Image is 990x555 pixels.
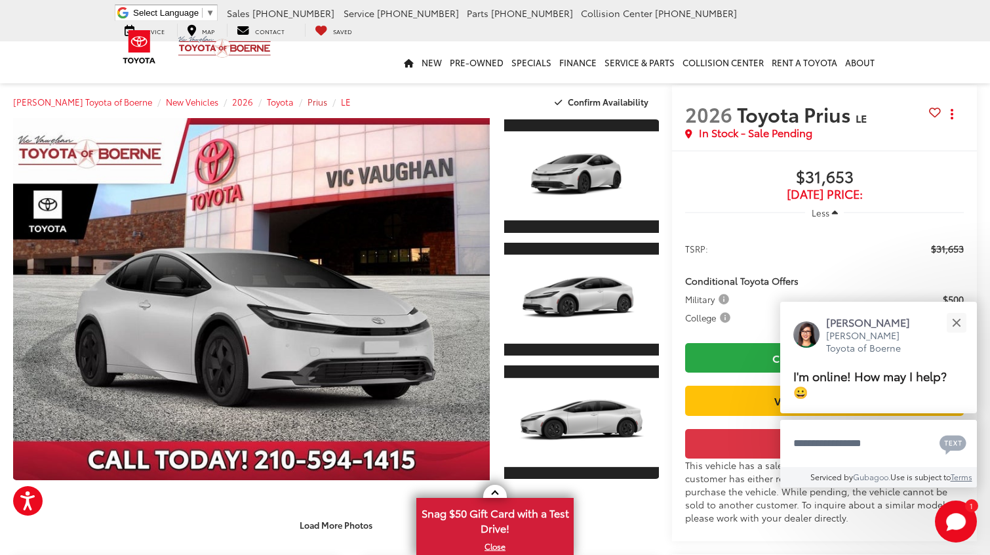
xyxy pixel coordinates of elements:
[504,118,659,234] a: Expand Photo 1
[936,428,970,458] button: Chat with SMS
[931,242,964,255] span: $31,653
[685,168,964,188] span: $31,653
[418,41,446,83] a: New
[685,386,964,415] a: Value Your Trade
[166,96,218,108] a: New Vehicles
[341,96,351,108] a: LE
[555,41,601,83] a: Finance
[133,8,199,18] span: Select Language
[178,35,271,58] img: Vic Vaughan Toyota of Boerne
[503,132,660,221] img: 2026 Toyota Prius LE
[115,26,164,68] img: Toyota
[685,293,734,306] button: Military
[685,429,964,459] button: Get Price Now
[581,7,652,20] span: Collision Center
[935,501,977,543] button: Toggle Chat Window
[737,100,856,128] span: Toyota Prius
[805,201,844,224] button: Less
[133,8,214,18] a: Select Language​
[940,434,966,455] svg: Text
[655,7,737,20] span: [PHONE_NUMBER]
[9,117,495,482] img: 2026 Toyota Prius LE
[252,7,334,20] span: [PHONE_NUMBER]
[568,96,648,108] span: Confirm Availability
[812,207,829,218] span: Less
[951,471,972,482] a: Terms
[685,100,732,128] span: 2026
[853,471,890,482] a: Gubagoo.
[685,311,735,324] button: College
[503,378,660,467] img: 2026 Toyota Prius LE
[685,459,964,524] div: This vehicle has a sale pending. Sale pending indicates a customer has either reserved or begun t...
[13,96,152,108] a: [PERSON_NAME] Toyota of Boerne
[685,311,733,324] span: College
[547,91,660,113] button: Confirm Availability
[685,274,799,287] span: Conditional Toyota Offers
[227,24,294,37] a: Contact
[943,293,964,306] span: $500
[951,109,953,119] span: dropdown dots
[177,24,224,37] a: Map
[856,110,867,125] span: LE
[685,293,732,306] span: Military
[377,7,459,20] span: [PHONE_NUMBER]
[890,471,951,482] span: Use is subject to
[206,8,214,18] span: ▼
[504,241,659,358] a: Expand Photo 2
[699,125,812,140] span: In Stock - Sale Pending
[232,96,253,108] a: 2026
[13,118,490,480] a: Expand Photo 0
[333,27,352,35] span: Saved
[504,364,659,480] a: Expand Photo 3
[202,8,203,18] span: ​
[307,96,327,108] a: Prius
[970,503,973,508] span: 1
[227,7,250,20] span: Sales
[826,329,923,355] p: [PERSON_NAME] Toyota of Boerne
[115,24,174,37] a: Service
[768,41,841,83] a: Rent a Toyota
[418,499,572,539] span: Snag $50 Gift Card with a Test Drive!
[267,96,294,108] a: Toyota
[942,308,970,337] button: Close
[841,41,879,83] a: About
[810,471,853,482] span: Serviced by
[685,343,964,373] a: Check Availability
[941,102,964,125] button: Actions
[491,7,573,20] span: [PHONE_NUMBER]
[503,255,660,344] img: 2026 Toyota Prius LE
[290,514,382,537] button: Load More Photos
[400,41,418,83] a: Home
[344,7,374,20] span: Service
[305,24,362,37] a: My Saved Vehicles
[935,501,977,543] svg: Start Chat
[826,315,923,329] p: [PERSON_NAME]
[780,302,977,487] div: Close[PERSON_NAME][PERSON_NAME] Toyota of BoerneI'm online! How may I help? 😀Type your messageCha...
[467,7,488,20] span: Parts
[679,41,768,83] a: Collision Center
[685,242,708,255] span: TSRP:
[446,41,507,83] a: Pre-Owned
[685,188,964,201] span: [DATE] Price:
[601,41,679,83] a: Service & Parts: Opens in a new tab
[507,41,555,83] a: Specials
[780,420,977,467] textarea: Type your message
[793,367,947,400] span: I'm online! How may I help? 😀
